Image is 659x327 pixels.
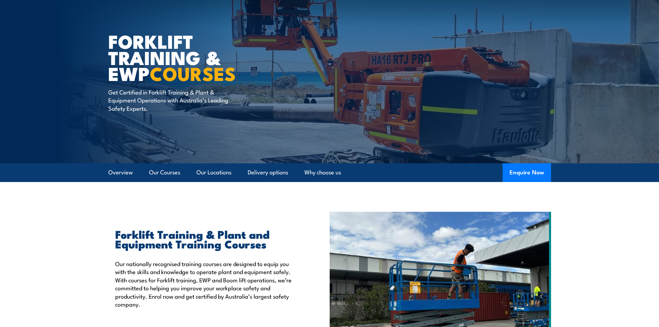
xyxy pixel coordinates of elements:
[149,163,180,182] a: Our Courses
[503,163,551,182] button: Enquire Now
[248,163,288,182] a: Delivery options
[115,229,298,248] h2: Forklift Training & Plant and Equipment Training Courses
[115,260,298,308] p: Our nationally recognised training courses are designed to equip you with the skills and knowledg...
[150,58,236,87] strong: COURSES
[108,88,235,112] p: Get Certified in Forklift Training & Plant & Equipment Operations with Australia’s Leading Safety...
[196,163,231,182] a: Our Locations
[108,33,279,81] h1: Forklift Training & EWP
[304,163,341,182] a: Why choose us
[108,163,133,182] a: Overview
